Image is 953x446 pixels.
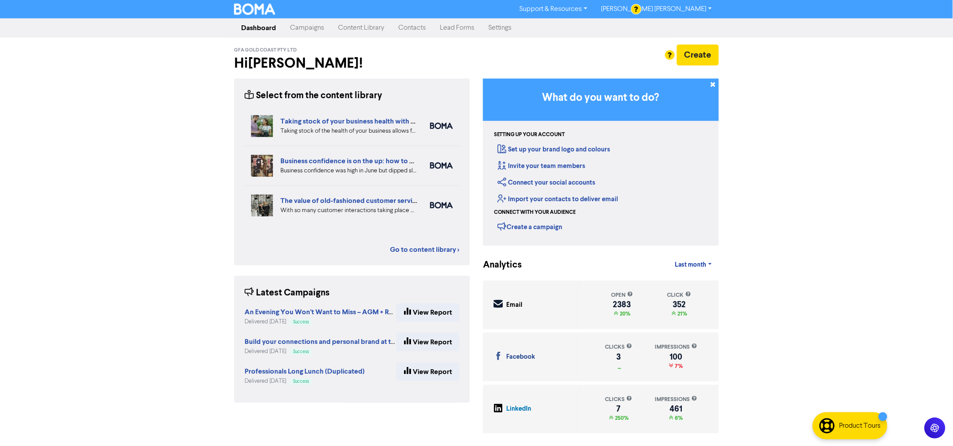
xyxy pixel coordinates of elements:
[494,209,576,216] div: Connect with your audience
[245,318,397,326] div: Delivered [DATE]
[245,309,450,316] a: An Evening You Won’t Want to Miss – AGM + Rooftop Networking
[655,353,697,360] div: 100
[293,320,309,324] span: Success
[655,395,697,404] div: impressions
[280,206,417,215] div: With so many customer interactions taking place online, your online customer service has to be fi...
[483,258,511,272] div: Analytics
[605,405,632,412] div: 7
[655,343,697,351] div: impressions
[430,123,453,129] img: boma_accounting
[676,310,687,317] span: 21%
[280,157,499,165] a: Business confidence is on the up: how to overcome the big challenges
[280,196,485,205] a: The value of old-fashioned customer service: getting data insights
[497,145,611,154] a: Set up your brand logo and colours
[494,131,565,139] div: Setting up your account
[245,347,397,356] div: Delivered [DATE]
[616,363,622,370] span: _
[507,352,535,362] div: Facebook
[655,405,697,412] div: 461
[483,79,719,246] div: Getting Started in BOMA
[605,395,632,404] div: clicks
[507,300,523,310] div: Email
[673,415,683,422] span: 6%
[245,286,330,300] div: Latest Campaigns
[331,19,391,37] a: Content Library
[611,291,633,299] div: open
[605,353,632,360] div: 3
[245,339,463,346] a: Build your connections and personal brand at these upcoming events!
[234,47,297,53] span: GFA Gold Coast Pty Ltd
[234,3,275,15] img: BOMA Logo
[497,162,586,170] a: Invite your team members
[245,377,365,385] div: Delivered [DATE]
[283,19,331,37] a: Campaigns
[245,368,365,375] a: Professionals Long Lunch (Duplicated)
[433,19,481,37] a: Lead Forms
[513,2,594,16] a: Support & Resources
[245,367,365,376] strong: Professionals Long Lunch (Duplicated)
[397,333,459,351] a: View Report
[497,195,618,203] a: Import your contacts to deliver email
[667,301,691,308] div: 352
[673,363,683,370] span: 7%
[391,19,433,37] a: Contacts
[675,261,707,269] span: Last month
[397,303,459,322] a: View Report
[605,343,632,351] div: clicks
[668,256,719,274] a: Last month
[481,19,519,37] a: Settings
[280,117,428,126] a: Taking stock of your business health with ratios
[594,2,719,16] a: [PERSON_NAME] [PERSON_NAME]
[390,244,459,255] a: Go to content library >
[667,291,691,299] div: click
[234,19,283,37] a: Dashboard
[677,45,719,65] button: Create
[245,308,450,316] strong: An Evening You Won’t Want to Miss – AGM + Rooftop Networking
[496,92,706,104] h3: What do you want to do?
[618,310,631,317] span: 20%
[280,166,417,175] div: Business confidence was high in June but dipped slightly in August in the latest SMB Business Ins...
[245,337,463,346] strong: Build your connections and personal brand at these upcoming events!
[909,404,953,446] iframe: Chat Widget
[234,55,470,72] h2: Hi [PERSON_NAME] !
[611,301,633,308] div: 2383
[293,350,309,354] span: Success
[497,220,563,233] div: Create a campaign
[614,415,629,422] span: 250%
[397,363,459,381] a: View Report
[497,178,596,187] a: Connect your social accounts
[293,379,309,384] span: Success
[507,404,532,414] div: LinkedIn
[280,127,417,136] div: Taking stock of the health of your business allows for more effective planning, early warning abo...
[430,202,453,209] img: boma
[430,162,453,169] img: boma
[245,89,382,103] div: Select from the content library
